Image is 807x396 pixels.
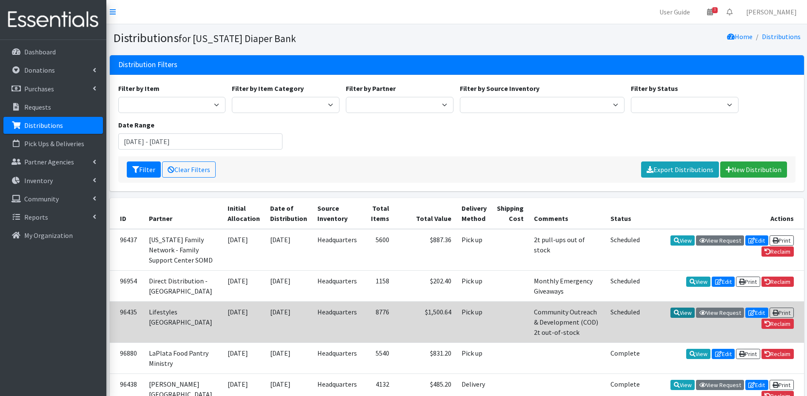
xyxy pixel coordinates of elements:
p: Requests [24,103,51,111]
a: Edit [712,349,735,359]
label: Filter by Partner [346,83,396,93]
td: [DATE] [265,301,312,342]
th: Status [605,198,645,229]
p: Inventory [24,176,53,185]
td: LaPlata Food Pantry Ministry [144,342,222,373]
td: Lifestyles [GEOGRAPHIC_DATA] [144,301,222,342]
td: 5600 [362,229,394,271]
a: View [686,277,710,287]
a: Edit [745,380,768,390]
p: Reports [24,213,48,221]
td: [DATE] [222,301,265,342]
td: $887.36 [394,229,456,271]
a: Reclaim [761,277,794,287]
td: 5540 [362,342,394,373]
th: ID [110,198,144,229]
td: [DATE] [222,270,265,301]
a: View Request [696,308,744,318]
td: Scheduled [605,301,645,342]
a: Edit [745,308,768,318]
td: Headquarters [312,301,362,342]
a: Print [770,235,794,246]
a: View [686,349,710,359]
label: Filter by Source Inventory [460,83,539,93]
td: 8776 [362,301,394,342]
label: Filter by Item Category [232,83,304,93]
td: Scheduled [605,270,645,301]
th: Date of Distribution [265,198,312,229]
label: Filter by Item [118,83,160,93]
td: Headquarters [312,342,362,373]
td: Direct Distribution - [GEOGRAPHIC_DATA] [144,270,222,301]
a: Export Distributions [641,161,719,178]
a: View [670,235,695,246]
td: $1,500.64 [394,301,456,342]
td: 96435 [110,301,144,342]
a: Reports [3,209,103,226]
p: Partner Agencies [24,158,74,166]
a: Distributions [762,32,801,41]
a: Distributions [3,117,103,134]
a: Requests [3,99,103,116]
td: 96437 [110,229,144,271]
td: Pick up [456,342,492,373]
td: Pick up [456,301,492,342]
td: [DATE] [265,270,312,301]
a: Edit [745,235,768,246]
td: $831.20 [394,342,456,373]
th: Total Items [362,198,394,229]
a: New Distribution [720,161,787,178]
a: Partner Agencies [3,153,103,170]
a: [PERSON_NAME] [739,3,804,20]
a: View [670,308,695,318]
td: Complete [605,342,645,373]
a: Print [770,380,794,390]
th: Partner [144,198,222,229]
a: Donations [3,62,103,79]
td: Headquarters [312,229,362,271]
span: 3 [712,7,718,13]
td: 96880 [110,342,144,373]
p: Community [24,195,59,203]
th: Shipping Cost [492,198,529,229]
a: Dashboard [3,43,103,60]
th: Actions [645,198,804,229]
a: Edit [712,277,735,287]
a: View Request [696,235,744,246]
small: for [US_STATE] Diaper Bank [179,32,296,45]
a: My Organization [3,227,103,244]
h3: Distribution Filters [118,60,177,69]
a: Inventory [3,172,103,189]
th: Source Inventory [312,198,362,229]
p: Purchases [24,85,54,93]
td: Pick up [456,229,492,271]
th: Initial Allocation [222,198,265,229]
a: Print [770,308,794,318]
input: January 1, 2011 - December 31, 2011 [118,133,283,150]
a: Print [736,349,760,359]
td: Pick up [456,270,492,301]
th: Comments [529,198,605,229]
p: Donations [24,66,55,74]
button: Filter [127,161,161,178]
h1: Distributions [113,31,454,45]
a: Reclaim [761,319,794,329]
td: Community Outreach & Development (COD) 2t out-of-stock [529,301,605,342]
a: Reclaim [761,246,794,257]
a: Purchases [3,80,103,97]
td: 2t pull-ups out of stock [529,229,605,271]
td: [US_STATE] Family Network - Family Support Center SOMD [144,229,222,271]
td: 1158 [362,270,394,301]
a: Reclaim [761,349,794,359]
td: Headquarters [312,270,362,301]
a: Community [3,190,103,207]
a: Clear Filters [162,161,216,178]
p: Pick Ups & Deliveries [24,139,84,148]
a: View Request [696,380,744,390]
a: Home [727,32,753,41]
a: Print [736,277,760,287]
td: [DATE] [265,342,312,373]
a: Pick Ups & Deliveries [3,135,103,152]
label: Date Range [118,120,154,130]
td: Monthly Emergency Giveaways [529,270,605,301]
